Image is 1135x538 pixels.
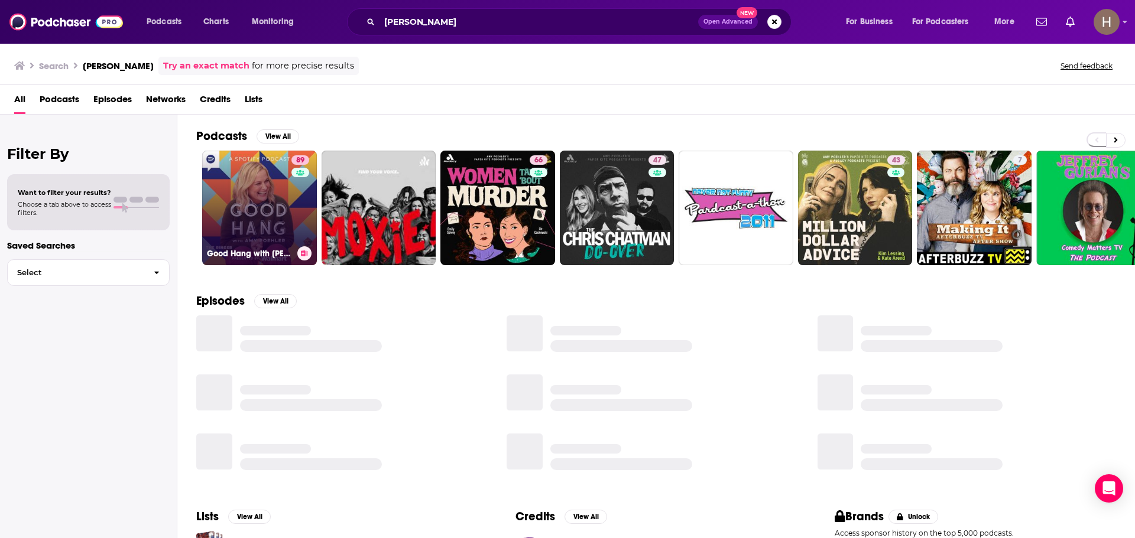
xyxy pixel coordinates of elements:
[515,509,555,524] h2: Credits
[904,12,986,31] button: open menu
[888,510,939,524] button: Unlock
[196,129,299,144] a: PodcastsView All
[39,60,69,71] h3: Search
[252,59,354,73] span: for more precise results
[892,155,900,167] span: 43
[440,151,555,265] a: 66
[252,14,294,30] span: Monitoring
[8,269,144,276] span: Select
[1057,61,1116,71] button: Send feedback
[565,510,607,524] button: View All
[138,12,197,31] button: open menu
[703,19,753,25] span: Open Advanced
[838,12,907,31] button: open menu
[196,12,236,31] a: Charts
[835,529,1116,537] p: Access sponsor history on the top 5,000 podcasts.
[846,14,893,30] span: For Business
[912,14,969,30] span: For Podcasters
[698,15,758,29] button: Open AdvancedNew
[83,60,154,71] h3: [PERSON_NAME]
[560,151,674,265] a: 47
[296,155,304,167] span: 89
[1018,155,1022,167] span: 7
[1094,9,1120,35] button: Show profile menu
[196,294,245,308] h2: Episodes
[245,90,262,114] a: Lists
[737,7,758,18] span: New
[653,155,661,167] span: 47
[994,14,1014,30] span: More
[196,509,271,524] a: ListsView All
[1095,474,1123,503] div: Open Intercom Messenger
[9,11,123,33] img: Podchaser - Follow, Share and Rate Podcasts
[147,14,181,30] span: Podcasts
[1013,155,1027,165] a: 7
[163,59,249,73] a: Try an exact match
[196,509,219,524] h2: Lists
[648,155,666,165] a: 47
[254,294,297,308] button: View All
[196,294,297,308] a: EpisodesView All
[200,90,231,114] a: Credits
[7,240,170,251] p: Saved Searches
[515,509,607,524] a: CreditsView All
[146,90,186,114] a: Networks
[1094,9,1120,35] img: User Profile
[917,151,1032,265] a: 7
[18,188,111,197] span: Want to filter your results?
[18,200,111,217] span: Choose a tab above to access filters.
[14,90,25,114] a: All
[257,129,299,144] button: View All
[291,155,309,165] a: 89
[7,145,170,162] h2: Filter By
[986,12,1029,31] button: open menu
[1061,12,1079,32] a: Show notifications dropdown
[380,12,698,31] input: Search podcasts, credits, & more...
[202,151,317,265] a: 89Good Hang with [PERSON_NAME]
[196,129,247,144] h2: Podcasts
[228,510,271,524] button: View All
[93,90,132,114] a: Episodes
[40,90,79,114] a: Podcasts
[203,14,229,30] span: Charts
[7,259,170,286] button: Select
[358,8,803,35] div: Search podcasts, credits, & more...
[798,151,913,265] a: 43
[534,155,543,167] span: 66
[887,155,905,165] a: 43
[207,249,293,259] h3: Good Hang with [PERSON_NAME]
[835,509,884,524] h2: Brands
[1094,9,1120,35] span: Logged in as hpoole
[244,12,309,31] button: open menu
[530,155,547,165] a: 66
[1032,12,1052,32] a: Show notifications dropdown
